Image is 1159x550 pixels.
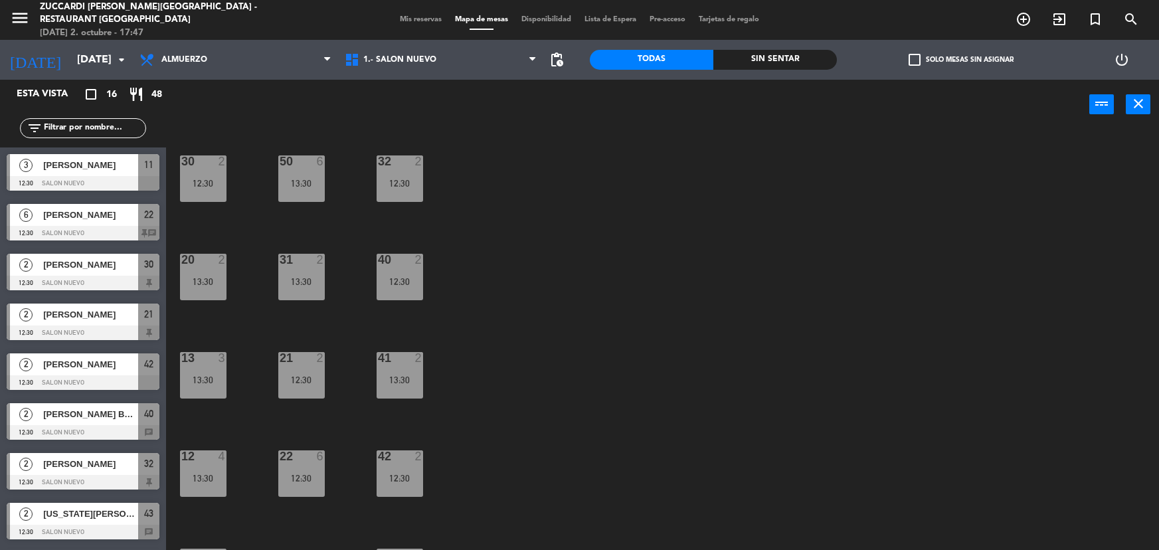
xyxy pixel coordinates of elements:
[144,256,153,272] span: 30
[1126,94,1150,114] button: close
[219,352,226,364] div: 3
[1123,11,1139,27] i: search
[180,179,226,188] div: 12:30
[219,450,226,462] div: 4
[19,308,33,321] span: 2
[7,86,96,102] div: Esta vista
[144,157,153,173] span: 11
[415,254,423,266] div: 2
[909,54,1014,66] label: Solo mesas sin asignar
[27,120,43,136] i: filter_list
[43,121,145,136] input: Filtrar por nombre...
[40,1,280,27] div: Zuccardi [PERSON_NAME][GEOGRAPHIC_DATA] - Restaurant [GEOGRAPHIC_DATA]
[549,52,565,68] span: pending_actions
[19,159,33,172] span: 3
[317,450,325,462] div: 6
[83,86,99,102] i: crop_square
[219,254,226,266] div: 2
[377,277,423,286] div: 12:30
[161,55,207,64] span: Almuerzo
[377,179,423,188] div: 12:30
[128,86,144,102] i: restaurant
[1051,11,1067,27] i: exit_to_app
[317,352,325,364] div: 2
[393,16,448,23] span: Mis reservas
[19,209,33,222] span: 6
[19,408,33,421] span: 2
[114,52,130,68] i: arrow_drop_down
[144,207,153,223] span: 22
[181,254,182,266] div: 20
[378,254,379,266] div: 40
[448,16,515,23] span: Mapa de mesas
[144,306,153,322] span: 21
[515,16,578,23] span: Disponibilidad
[363,55,436,64] span: 1.- SALON NUEVO
[144,356,153,372] span: 42
[278,474,325,483] div: 12:30
[19,507,33,521] span: 2
[1094,96,1110,112] i: power_input
[713,50,837,70] div: Sin sentar
[144,406,153,422] span: 40
[10,8,30,28] i: menu
[278,375,325,385] div: 12:30
[415,450,423,462] div: 2
[19,258,33,272] span: 2
[19,458,33,471] span: 2
[378,450,379,462] div: 42
[10,8,30,33] button: menu
[692,16,766,23] span: Tarjetas de regalo
[181,450,182,462] div: 12
[317,155,325,167] div: 6
[180,474,226,483] div: 13:30
[106,87,117,102] span: 16
[377,474,423,483] div: 12:30
[43,457,138,471] span: [PERSON_NAME]
[43,507,138,521] span: [US_STATE][PERSON_NAME]
[40,27,280,40] div: [DATE] 2. octubre - 17:47
[43,208,138,222] span: [PERSON_NAME]
[377,375,423,385] div: 13:30
[378,352,379,364] div: 41
[43,308,138,321] span: [PERSON_NAME]
[19,358,33,371] span: 2
[219,155,226,167] div: 2
[144,456,153,472] span: 32
[278,179,325,188] div: 13:30
[415,352,423,364] div: 2
[415,155,423,167] div: 2
[1130,96,1146,112] i: close
[1016,11,1031,27] i: add_circle_outline
[43,357,138,371] span: [PERSON_NAME]
[578,16,643,23] span: Lista de Espera
[1087,11,1103,27] i: turned_in_not
[43,407,138,421] span: [PERSON_NAME] Bouchabki [PERSON_NAME]
[43,258,138,272] span: [PERSON_NAME]
[144,505,153,521] span: 43
[181,352,182,364] div: 13
[181,155,182,167] div: 30
[1114,52,1130,68] i: power_settings_new
[590,50,713,70] div: Todas
[909,54,921,66] span: check_box_outline_blank
[643,16,692,23] span: Pre-acceso
[43,158,138,172] span: [PERSON_NAME]
[278,277,325,286] div: 13:30
[378,155,379,167] div: 32
[317,254,325,266] div: 2
[151,87,162,102] span: 48
[1089,94,1114,114] button: power_input
[180,277,226,286] div: 13:30
[180,375,226,385] div: 13:30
